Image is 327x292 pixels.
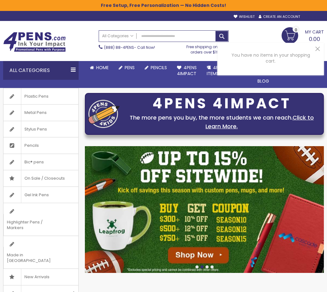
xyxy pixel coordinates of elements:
[104,45,134,50] a: (888) 88-4PENS
[3,137,78,154] a: Pencils
[3,61,79,80] div: All Categories
[3,121,78,137] a: Stylus Pens
[3,214,63,236] span: Highlighter Pens / Markers
[177,64,197,77] span: 4Pens 4impact
[21,187,52,203] span: Gel Ink Pens
[202,61,252,80] a: 4PROMOTIONALITEMS
[21,121,50,137] span: Stylus Pens
[257,78,269,84] span: Blog
[259,14,300,19] a: Create an Account
[102,33,133,38] span: All Categories
[21,170,68,187] span: On Sale / Closeouts
[3,187,78,203] a: Gel Ink Pens
[295,27,297,33] span: 0
[3,247,63,269] span: Made in [GEOGRAPHIC_DATA]
[172,61,202,80] a: 4Pens4impact
[3,105,78,121] a: Metal Pens
[207,64,247,77] span: 4PROMOTIONAL ITEMS
[21,154,47,170] span: Bic® pens
[3,170,78,187] a: On Sale / Closeouts
[3,32,66,52] img: 4Pens Custom Pens and Promotional Products
[282,27,324,43] a: 0.00 0
[21,137,42,154] span: Pencils
[3,236,78,269] a: Made in [GEOGRAPHIC_DATA]
[205,114,314,130] a: Click to Learn More.
[3,88,78,105] a: Plastic Pens
[123,97,320,110] div: 4PENS 4IMPACT
[125,64,135,71] span: Pens
[21,269,53,285] span: New Arrivals
[309,35,320,43] span: 0.00
[123,113,320,131] div: The more pens you buy, the more students we can reach.
[3,269,78,285] a: New Arrivals
[184,42,228,54] div: Free shipping on pen orders over $199
[234,14,255,19] a: Wishlist
[85,61,114,74] a: Home
[3,154,78,170] a: Bic® pens
[21,88,52,105] span: Plastic Pens
[252,74,274,88] a: Blog
[303,15,324,19] div: Sign In
[96,64,109,71] span: Home
[3,203,78,236] a: Highlighter Pens / Markers
[151,64,167,71] span: Pencils
[140,61,172,74] a: Pencils
[227,49,314,67] strong: You have no items in your shopping cart.
[99,31,137,41] a: All Categories
[21,105,50,121] span: Metal Pens
[88,100,120,128] img: four_pen_logo.png
[114,61,140,74] a: Pens
[104,45,155,50] span: - Call Now!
